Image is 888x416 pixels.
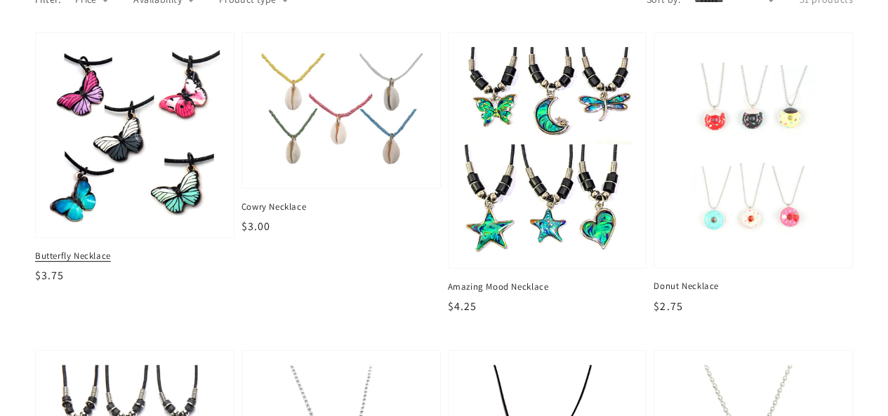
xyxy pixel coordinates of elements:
span: $4.25 [448,299,477,314]
a: Butterfly Necklace Butterfly Necklace $3.75 [35,32,234,284]
span: $3.00 [241,219,270,234]
span: $3.75 [35,268,64,283]
img: Amazing Mood Necklace [463,47,632,254]
a: Donut Necklace Donut Necklace $2.75 [654,32,853,315]
span: Donut Necklace [654,280,853,293]
span: Amazing Mood Necklace [448,281,647,293]
a: Amazing Mood Necklace Amazing Mood Necklace $4.25 [448,32,647,315]
img: Donut Necklace [668,47,838,253]
span: $2.75 [654,299,682,314]
span: Butterfly Necklace [35,250,234,262]
span: Cowry Necklace [241,201,441,213]
img: Cowry Necklace [256,47,426,174]
img: Butterfly Necklace [47,44,222,225]
a: Cowry Necklace Cowry Necklace $3.00 [241,32,441,235]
